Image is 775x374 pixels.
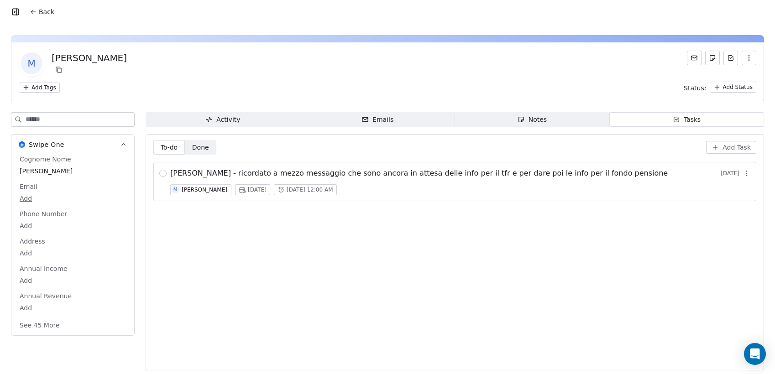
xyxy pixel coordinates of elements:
span: Annual Income [18,264,69,273]
span: Add [20,194,126,203]
button: Swipe OneSwipe One [11,135,134,155]
span: Add [20,276,126,285]
span: Add [20,249,126,258]
span: Add Task [723,143,751,152]
span: Add [20,221,126,230]
div: Emails [361,115,393,125]
span: Status: [684,83,706,93]
span: Email [18,182,39,191]
span: Address [18,237,47,246]
div: Swipe OneSwipe One [11,155,134,335]
button: [DATE] 12:00 AM [274,184,337,195]
span: Swipe One [29,140,64,149]
button: Back [24,4,60,20]
div: M [173,186,178,193]
div: Notes [518,115,547,125]
span: Phone Number [18,209,69,218]
span: Annual Revenue [18,291,73,301]
span: Back [39,7,54,16]
span: [DATE] [248,186,267,193]
button: Add Task [706,141,756,154]
span: M [21,52,42,74]
img: Swipe One [19,141,25,148]
span: [DATE] 12:00 AM [287,186,333,193]
div: [PERSON_NAME] [52,52,127,64]
button: See 45 More [14,317,65,333]
span: [DATE] [721,170,739,177]
span: [PERSON_NAME] - ricordato a mezzo messaggio che sono ancora in attesa delle info per il tfr e per... [170,168,668,179]
div: [PERSON_NAME] [182,187,227,193]
span: Cognome Nome [18,155,73,164]
button: [DATE] [235,184,270,195]
div: Activity [205,115,240,125]
button: Add Tags [19,83,60,93]
span: Done [192,143,209,152]
span: Add [20,303,126,312]
span: [PERSON_NAME] [20,166,126,176]
div: Open Intercom Messenger [744,343,766,365]
button: Add Status [710,82,756,93]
